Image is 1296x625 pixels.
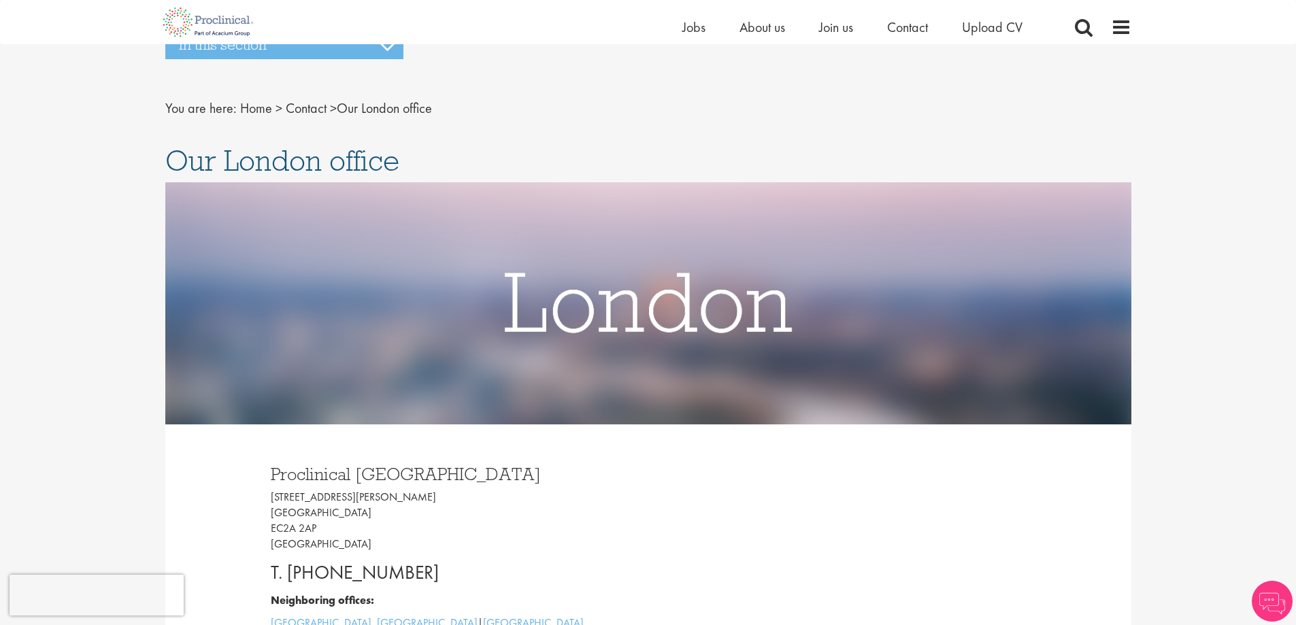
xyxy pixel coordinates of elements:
p: T. [PHONE_NUMBER] [271,559,638,586]
h3: In this section [165,31,403,59]
span: Our London office [240,99,432,117]
a: Join us [819,18,853,36]
span: Our London office [165,142,399,179]
iframe: reCAPTCHA [10,575,184,615]
a: breadcrumb link to Home [240,99,272,117]
span: > [276,99,282,117]
a: breadcrumb link to Contact [286,99,327,117]
a: Contact [887,18,928,36]
p: [STREET_ADDRESS][PERSON_NAME] [GEOGRAPHIC_DATA] EC2A 2AP [GEOGRAPHIC_DATA] [271,490,638,552]
a: About us [740,18,785,36]
img: Chatbot [1252,581,1293,622]
b: Neighboring offices: [271,593,374,607]
a: Jobs [682,18,705,36]
span: You are here: [165,99,237,117]
span: > [330,99,337,117]
a: Upload CV [962,18,1023,36]
h3: Proclinical [GEOGRAPHIC_DATA] [271,465,638,483]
